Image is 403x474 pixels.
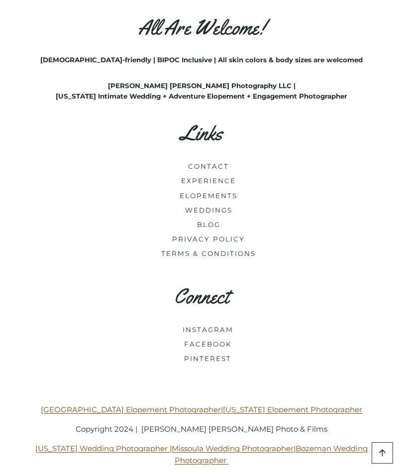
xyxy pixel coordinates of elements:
h3: Links [24,121,379,146]
a: FACEBOOK [184,341,232,349]
a: PRIVACY POLICY [172,236,245,243]
a: EXPERIENCE [181,177,236,185]
a: PINTEREST [184,355,231,363]
a: Scroll to top [372,443,393,464]
strong: [PERSON_NAME] [PERSON_NAME] Photography LLC | [US_STATE] Intimate Wedding + Adventure Elopement +... [56,82,347,101]
strong: [DEMOGRAPHIC_DATA]-friendly | BIPOC Inclusive | All skin colors & body sizes are welcomed [40,56,363,64]
a: |[US_STATE] Elopement Photographer [221,405,362,415]
h3: Connect [24,285,379,309]
a: [GEOGRAPHIC_DATA] Elopement Photographer [41,405,221,415]
a: [US_STATE] Wedding Photographer | [35,444,172,454]
a: BLOG [197,221,220,229]
a: ELOPEMENTS [180,192,237,200]
a: TERMS & CONDITIONS [161,250,256,258]
a: Missoula Wedding Photographer [172,444,294,454]
p: Copyright 2024 | [PERSON_NAME] [PERSON_NAME] Photo & Films [12,424,391,436]
a: | [294,444,296,454]
a: WEDDINGS [185,207,232,215]
a: CONTACT [188,163,229,171]
a: INSTAGRAM [183,326,233,334]
h3: All Are Welcome! [24,16,379,40]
